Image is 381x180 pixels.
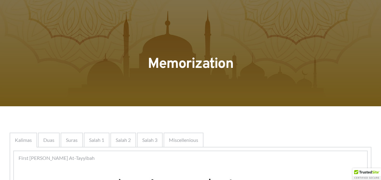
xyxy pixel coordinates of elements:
[19,154,95,162] span: First [PERSON_NAME] At-Tayyibah
[15,136,32,144] span: Kalimas
[148,55,233,73] span: Memorization
[116,136,131,144] span: Salah 2
[169,136,198,144] span: Miscellenious
[89,136,104,144] span: Salah 1
[142,136,157,144] span: Salah 3
[43,136,54,144] span: Duas
[353,168,381,180] div: TrustedSite Certified
[66,136,78,144] span: Suras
